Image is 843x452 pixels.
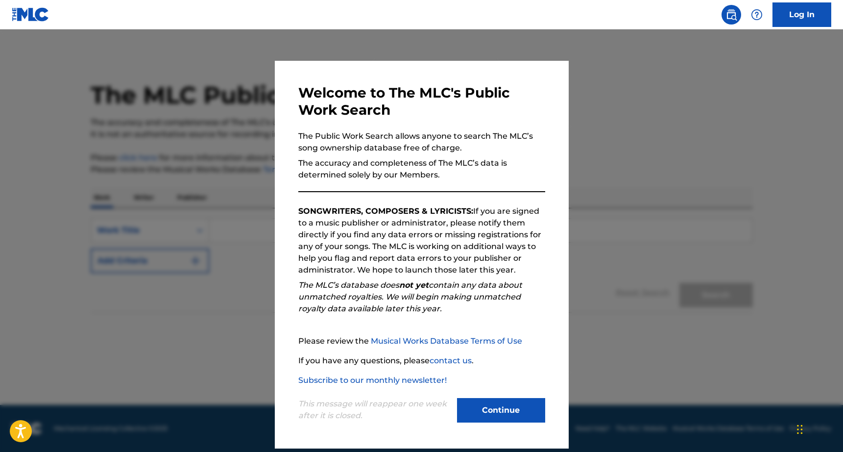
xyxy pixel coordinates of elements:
img: search [725,9,737,21]
a: Musical Works Database Terms of Use [371,336,522,346]
button: Continue [457,398,545,423]
img: MLC Logo [12,7,49,22]
em: The MLC’s database does contain any data about unmatched royalties. We will begin making unmatche... [298,280,522,313]
img: help [751,9,763,21]
div: Help [747,5,767,25]
p: This message will reappear one week after it is closed. [298,398,451,422]
strong: SONGWRITERS, COMPOSERS & LYRICISTS: [298,206,473,216]
iframe: Chat Widget [794,405,843,452]
div: Drag [797,415,803,444]
a: Log In [772,2,831,27]
p: Please review the [298,335,545,347]
p: If you are signed to a music publisher or administrator, please notify them directly if you find ... [298,205,545,276]
a: Public Search [722,5,741,25]
strong: not yet [399,280,429,290]
a: Subscribe to our monthly newsletter! [298,376,447,385]
a: contact us [430,356,472,365]
p: The Public Work Search allows anyone to search The MLC’s song ownership database free of charge. [298,130,545,154]
h3: Welcome to The MLC's Public Work Search [298,84,545,119]
p: If you have any questions, please . [298,355,545,367]
p: The accuracy and completeness of The MLC’s data is determined solely by our Members. [298,157,545,181]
